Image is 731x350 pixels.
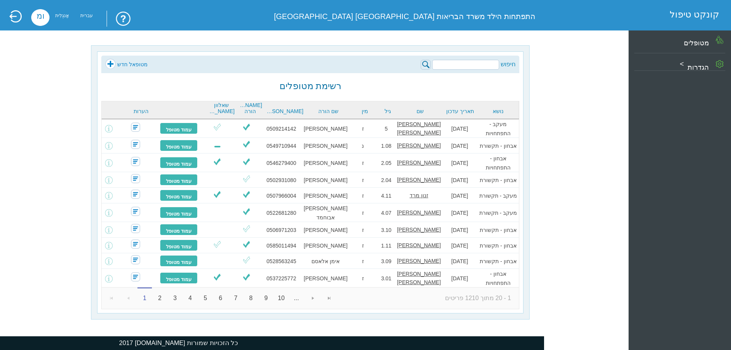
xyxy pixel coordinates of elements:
[131,157,140,166] img: SecretaryNoComment.png
[304,126,348,132] font: [PERSON_NAME]
[451,243,468,249] font: [DATE]
[451,193,468,199] font: [DATE]
[399,108,441,114] a: שם
[238,102,262,114] a: [PERSON_NAME] הורה
[397,121,441,136] font: [PERSON_NAME] [PERSON_NAME]
[304,177,348,183] font: [PERSON_NAME]
[160,207,198,218] a: עמוד מטופל
[486,271,511,286] font: אבחון - התפתחויות
[445,295,511,301] font: 1 - 20 מתוך 1210 פריטים
[267,143,296,149] font: 0549710944
[198,290,213,306] a: 5
[242,255,251,265] img: ViO.png
[451,227,468,233] font: [DATE]
[385,108,391,114] font: גיל
[242,240,251,249] img: ViV.png
[362,227,364,233] font: ז
[451,126,468,132] font: [DATE]
[451,210,468,216] font: [DATE]
[362,160,364,166] font: ז
[397,142,441,149] font: [PERSON_NAME]
[267,177,296,183] font: 0502931080
[362,258,364,264] font: ז
[168,290,182,306] a: 3
[417,108,424,114] font: שם
[274,290,289,306] a: 10
[362,126,364,132] font: ז
[234,295,238,301] font: 7
[385,126,388,132] font: 5
[362,243,364,249] font: ז
[219,295,222,301] font: 6
[160,157,198,168] a: עמוד מטופל
[124,108,159,114] a: הערות
[381,193,391,199] font: 4.11
[381,177,391,183] font: 2.04
[381,243,391,249] font: 1.11
[304,193,348,199] font: [PERSON_NAME]
[160,255,198,267] a: עמוד מטופל
[228,290,243,306] a: 7
[204,295,207,301] font: 5
[131,272,140,281] img: SecretaryNoComment.png
[304,243,348,249] font: [PERSON_NAME]
[294,295,299,301] font: ...
[716,60,723,68] img: SettingGIcon.png
[213,290,228,306] a: 6
[143,295,146,301] font: 1
[670,9,720,19] font: קונקט טיפול
[445,108,476,114] a: תאריך עדכון
[362,210,364,216] font: ז
[274,12,535,21] font: התפתחות הילד משרד הבריאות [GEOGRAPHIC_DATA] [GEOGRAPHIC_DATA]
[209,102,235,114] a: שאלוון [PERSON_NAME]
[362,143,364,149] font: נ
[421,60,431,70] img: searchPIcn.png
[451,177,468,183] font: [DATE]
[381,143,391,149] font: 1.08
[249,295,253,301] font: 8
[166,127,192,133] font: עמוד מטופל
[188,295,192,301] font: 4
[362,193,364,199] font: ז
[119,339,238,347] font: כל הזכויות שמורות [DOMAIN_NAME] 2017
[267,193,296,199] font: 0507966004
[160,272,198,284] a: עמוד מטופל
[480,227,516,233] font: אבחון - תקשורת
[381,258,391,264] font: 3.09
[397,242,441,248] font: [PERSON_NAME]
[451,160,468,166] font: [DATE]
[131,190,140,199] img: SecretaryNoComment.png
[267,160,296,166] font: 0546279400
[362,108,368,114] font: מין
[493,108,504,114] font: נושא
[451,275,468,281] font: [DATE]
[267,126,296,132] font: 0509214142
[191,102,235,114] font: שאלוון [PERSON_NAME]
[242,174,251,184] img: ViO.png
[480,258,516,264] font: אבחון - תקשורת
[304,160,348,166] font: [PERSON_NAME]
[166,178,192,184] font: עמוד מטופל
[259,290,273,306] a: 9
[242,122,251,132] img: ViV.png
[397,227,441,233] font: [PERSON_NAME]
[353,108,377,114] a: מין
[160,123,198,134] a: עמוד מטופל
[131,207,140,216] img: SecretaryNoComment.png
[104,290,120,306] a: עבור לעמוד הראשון
[173,295,177,301] font: 3
[267,243,296,249] font: 0585011494
[120,290,136,306] a: עבור לעמוד הקודם
[397,271,441,285] font: [PERSON_NAME] [PERSON_NAME]
[267,275,296,281] font: 0537225772
[80,13,93,18] font: עברית
[267,210,296,216] font: 0522681280
[160,140,198,151] a: עמוד מטופל
[166,276,192,282] font: עמוד מטופל
[131,255,140,264] img: SecretaryNoComment.png
[480,243,516,249] font: אבחון - תקשורת
[716,36,723,44] img: PatientGIcon.png
[131,123,140,132] img: SecretaryNoComment.png
[304,227,348,233] font: [PERSON_NAME]
[55,13,69,18] font: אַנגְלִית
